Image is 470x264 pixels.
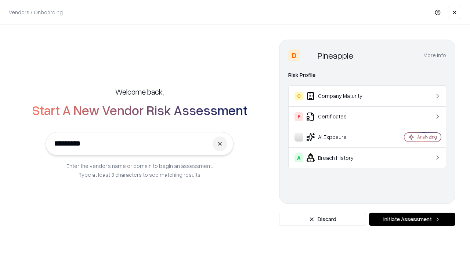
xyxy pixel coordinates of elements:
[294,112,303,121] div: F
[288,71,446,80] div: Risk Profile
[294,112,382,121] div: Certificates
[294,92,382,100] div: Company Maturity
[417,134,437,140] div: Analyzing
[66,161,213,179] p: Enter the vendor’s name or domain to begin an assessment. Type at least 3 characters to see match...
[369,213,455,226] button: Initiate Assessment
[318,49,353,61] div: Pineapple
[288,49,300,61] div: D
[303,49,315,61] img: Pineapple
[423,49,446,62] button: More info
[279,213,366,226] button: Discard
[32,103,247,117] h2: Start A New Vendor Risk Assessment
[294,153,303,162] div: A
[294,133,382,142] div: AI Exposure
[9,8,63,16] p: Vendors / Onboarding
[294,92,303,100] div: C
[294,153,382,162] div: Breach History
[115,87,164,97] h5: Welcome back,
